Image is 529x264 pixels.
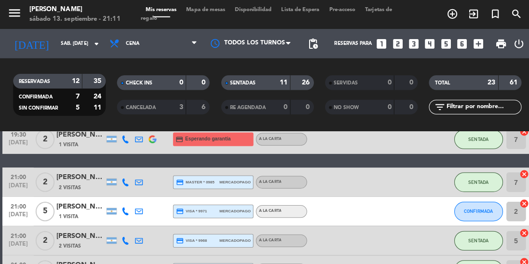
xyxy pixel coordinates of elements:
[35,200,54,219] span: 5
[6,209,30,221] span: [DATE]
[177,103,181,110] strong: 3
[147,134,155,142] img: google-logo.png
[58,240,80,248] span: 2 Visitas
[90,38,101,49] i: arrow_drop_down
[6,227,30,238] span: 21:00
[71,77,79,84] strong: 12
[281,103,285,110] strong: 0
[483,79,490,85] strong: 23
[93,77,102,84] strong: 35
[228,104,263,109] span: RE AGENDADA
[463,178,483,183] span: SENTADA
[75,103,79,110] strong: 5
[35,128,54,148] span: 2
[256,236,278,240] span: A LA CARTA
[277,79,285,85] strong: 11
[174,177,182,184] i: credit_card
[58,211,77,219] span: 1 Visita
[19,105,57,110] span: SIN CONFIRMAR
[7,6,22,24] button: menu
[330,104,355,109] span: NO SHOW
[179,7,228,13] span: Mapa de mesas
[6,238,30,250] span: [DATE]
[6,198,30,209] span: 21:00
[55,170,104,181] div: [PERSON_NAME]
[177,79,181,85] strong: 0
[228,7,273,13] span: Disponibilidad
[19,94,52,98] span: CONFIRMADA
[459,207,488,212] span: CONFIRMADA
[124,104,154,109] span: CANCELADA
[331,41,368,46] span: Reservas para
[435,37,448,50] i: looks_5
[217,206,248,212] span: mercadopago
[273,7,321,13] span: Lista de Espera
[200,79,205,85] strong: 0
[514,168,524,178] i: cancel
[75,92,79,99] strong: 7
[256,136,278,139] span: A LA CARTA
[58,139,77,147] span: 1 Visita
[55,228,104,239] div: [PERSON_NAME]
[430,80,445,85] span: TOTAL
[6,127,30,138] span: 19:30
[174,206,182,213] i: credit_card
[419,37,432,50] i: looks_4
[298,79,308,85] strong: 26
[217,235,248,241] span: mercadopago
[383,79,387,85] strong: 0
[6,181,30,192] span: [DATE]
[55,199,104,210] div: [PERSON_NAME]
[217,177,248,183] span: mercadopago
[174,206,204,213] span: visa * 9971
[508,38,519,49] i: power_settings_new
[256,178,278,182] span: A LA CARTA
[93,103,102,110] strong: 11
[429,100,441,112] i: filter_list
[200,103,205,110] strong: 6
[35,229,54,248] span: 2
[405,79,411,85] strong: 0
[449,128,498,148] button: SENTADA
[19,79,50,83] span: RESERVADAS
[6,138,30,149] span: [DATE]
[490,38,502,49] span: print
[467,37,479,50] i: add_box
[405,103,411,110] strong: 0
[371,37,384,50] i: looks_one
[174,177,212,184] span: master * 0985
[93,92,102,99] strong: 24
[124,80,151,85] span: CHECK INS
[256,207,278,211] span: A LA CARTA
[29,14,119,24] div: sábado 13. septiembre - 21:11
[228,80,253,85] span: SENTADAS
[514,226,524,236] i: cancel
[174,134,181,142] i: credit_card
[387,37,400,50] i: looks_two
[505,29,522,58] div: LOG OUT
[304,38,315,49] span: pending_actions
[183,134,228,141] span: Esperando garantía
[403,37,416,50] i: looks_3
[449,200,498,219] button: CONFIRMADA
[514,197,524,207] i: cancel
[321,7,356,13] span: Pre-acceso
[505,8,517,20] i: search
[449,229,498,248] button: SENTADA
[442,8,453,20] i: add_circle_outline
[174,235,182,242] i: credit_card
[463,135,483,140] span: SENTADA
[7,6,22,20] i: menu
[139,7,179,13] span: Mis reservas
[449,171,498,190] button: SENTADA
[7,33,55,54] i: [DATE]
[29,5,119,14] div: [PERSON_NAME]
[124,41,138,46] span: Cena
[484,8,496,20] i: turned_in_not
[58,182,80,190] span: 2 Visitas
[463,8,475,20] i: exit_to_app
[383,103,387,110] strong: 0
[330,80,354,85] span: SERVIDAS
[302,103,308,110] strong: 0
[55,128,104,139] div: [PERSON_NAME]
